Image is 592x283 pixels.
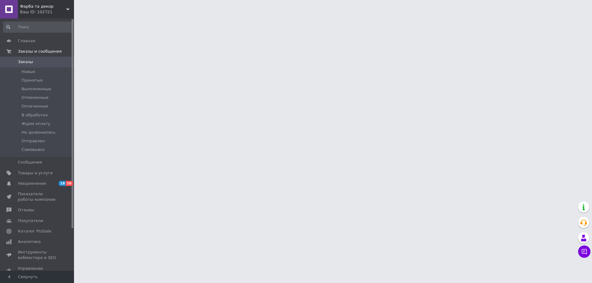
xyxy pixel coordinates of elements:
span: Главная [18,38,35,44]
span: Товары и услуги [18,170,53,176]
span: Инструменты вебмастера и SEO [18,249,57,261]
span: Фарба та декор [20,4,66,9]
input: Поиск [3,22,73,33]
span: Отмененные [22,95,48,100]
span: Управление сайтом [18,266,57,277]
span: Показатели работы компании [18,191,57,202]
span: 10 [66,181,73,186]
span: Отзывы [18,207,34,213]
span: Уведомления [18,181,46,186]
span: Покупатели [18,218,43,224]
span: Самовывоз [22,147,45,152]
span: В обработке [22,112,48,118]
span: Выполненные [22,86,51,92]
span: 18 [59,181,66,186]
span: Заказы [18,59,33,65]
span: Аналитика [18,239,41,245]
span: Новые [22,69,35,75]
span: Сообщения [18,160,42,165]
span: Принятые [22,78,43,83]
span: Отправлен [22,138,45,144]
button: Чат с покупателем [578,245,590,258]
span: Оплаченные [22,103,48,109]
span: Не дозвонились [22,130,55,135]
span: Каталог ProSale [18,228,51,234]
span: Заказы и сообщения [18,49,62,54]
span: Ждем оплату [22,121,50,127]
div: Ваш ID: 102721 [20,9,74,15]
